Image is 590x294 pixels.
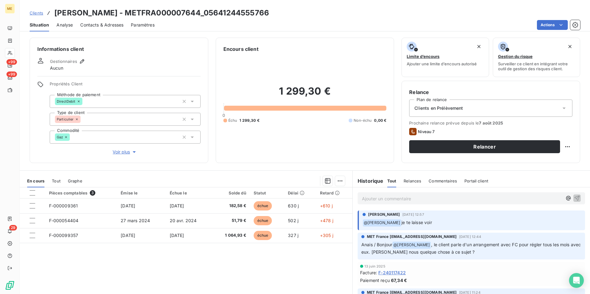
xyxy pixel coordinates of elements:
div: Pièces comptables [49,190,114,196]
span: Voir plus [113,149,137,155]
span: Situation [30,22,49,28]
div: Délai [288,190,313,195]
span: Contacts & Adresses [80,22,123,28]
a: Clients [30,10,43,16]
span: +610 j [320,203,333,208]
span: 630 j [288,203,299,208]
div: Échue le [170,190,208,195]
span: Particulier [57,117,74,121]
span: Gaz [57,135,63,139]
button: Gestion du risqueSurveiller ce client en intégrant votre outil de gestion des risques client. [493,38,580,77]
h6: Encours client [223,45,259,53]
span: @ [PERSON_NAME] [393,242,431,249]
span: Tout [387,178,397,183]
span: 29 [9,225,17,231]
span: Limite d’encours [407,54,439,59]
span: [DATE] [121,233,135,238]
span: Propriétés Client [50,81,201,90]
a: +99 [5,60,15,70]
span: @ [PERSON_NAME] [363,219,401,227]
span: +305 j [320,233,333,238]
span: 20 avr. 2024 [170,218,197,223]
span: Tout [52,178,60,183]
span: Non-échu [354,118,372,123]
span: 7 août 2025 [479,120,503,125]
input: Ajouter une valeur [81,116,85,122]
span: F-000054404 [49,218,79,223]
span: Paiement reçu [360,277,390,284]
span: échue [254,216,272,225]
span: échue [254,201,272,210]
span: Commentaires [429,178,457,183]
input: Ajouter une valeur [70,134,75,140]
span: 1 299,30 € [239,118,260,123]
span: Paramètres [131,22,155,28]
span: 327 j [288,233,298,238]
button: Limite d’encoursAjouter une limite d’encours autorisé [401,38,489,77]
h6: Relance [409,88,572,96]
span: +99 [6,59,17,65]
span: 51,79 € [216,218,246,224]
span: Relances [404,178,421,183]
span: 502 j [288,218,298,223]
span: [DATE] 12:57 [402,213,424,216]
span: Graphe [68,178,82,183]
span: Clients [30,10,43,15]
span: échue [254,231,272,240]
span: Surveiller ce client en intégrant votre outil de gestion des risques client. [498,61,575,71]
span: [DATE] 12:44 [459,235,481,239]
span: 3 [90,190,95,196]
span: [DATE] [170,233,184,238]
span: Gestionnaires [50,59,77,64]
button: Actions [537,20,568,30]
span: [PERSON_NAME] [368,212,400,217]
img: Logo LeanPay [5,280,15,290]
span: F-000009361 [49,203,78,208]
h3: [PERSON_NAME] - METFRA000007644_05641244555766 [54,7,269,18]
input: Ajouter une valeur [82,99,87,104]
span: Analyse [56,22,73,28]
h2: 1 299,30 € [223,85,387,104]
span: Portail client [464,178,488,183]
button: Voir plus [50,149,201,155]
span: F-000099357 [49,233,78,238]
span: MET France [EMAIL_ADDRESS][DOMAIN_NAME] [367,234,457,239]
span: je te laisse voir [401,220,432,225]
span: [DATE] [121,203,135,208]
span: +99 [6,71,17,77]
span: Clients en Prélèvement [414,105,463,111]
span: 13 juin 2025 [364,264,385,268]
span: Niveau 7 [418,129,434,134]
span: Anais / Bonjour [361,242,392,247]
button: Relancer [409,140,560,153]
span: 67,34 € [391,277,407,284]
span: Ajouter une limite d’encours autorisé [407,61,477,66]
span: Facture : [360,269,377,276]
div: Solde dû [216,190,246,195]
h6: Historique [353,177,384,185]
div: Retard [320,190,349,195]
span: 0 [222,113,225,118]
div: ME [5,4,15,14]
div: Statut [254,190,281,195]
span: DirectDebit [57,100,76,103]
span: , le client parle d'un arrangement avec FC pour régler tous les mois avec eux. [PERSON_NAME] nous... [361,242,582,255]
div: Open Intercom Messenger [569,273,584,288]
a: +99 [5,73,15,83]
span: 0,00 € [374,118,386,123]
span: 182,58 € [216,203,246,209]
h6: Informations client [37,45,201,53]
span: [DATE] [170,203,184,208]
span: Gestion du risque [498,54,533,59]
div: Émise le [121,190,162,195]
span: F-240117422 [378,269,406,276]
span: Aucun [50,65,63,71]
span: 1 064,93 € [216,232,246,239]
span: Prochaine relance prévue depuis le [409,120,572,125]
span: +478 j [320,218,333,223]
span: 27 mars 2024 [121,218,150,223]
span: Échu [228,118,237,123]
span: En cours [27,178,44,183]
